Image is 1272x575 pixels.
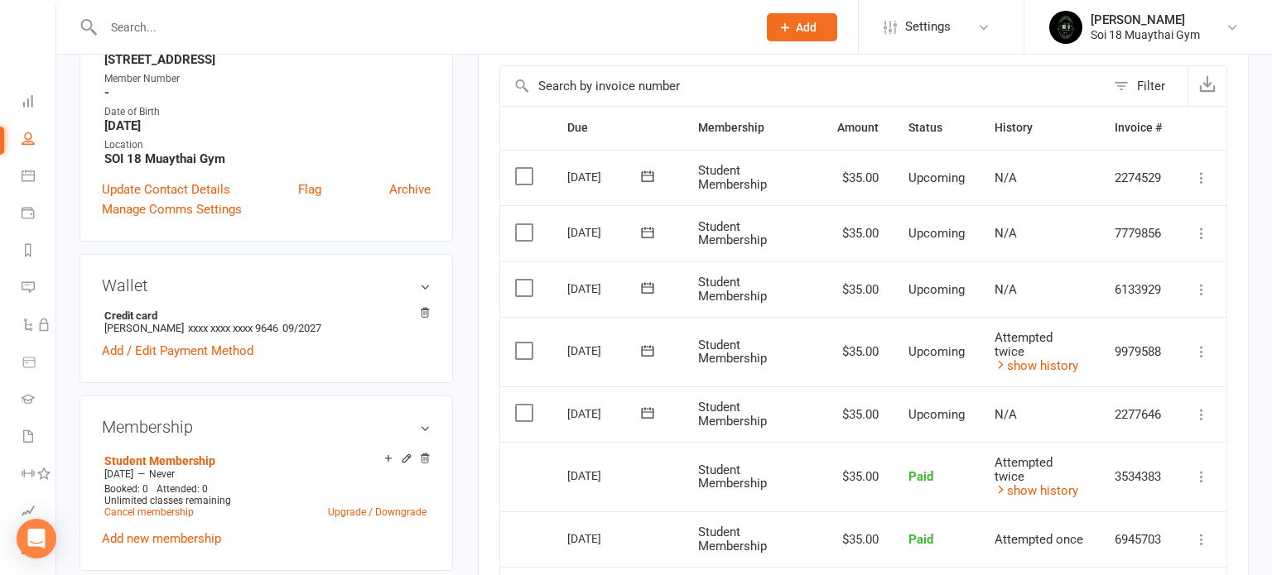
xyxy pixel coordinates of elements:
[822,261,894,318] td: $35.00
[980,107,1100,149] th: History
[698,338,767,367] span: Student Membership
[1091,27,1200,42] div: Soi 18 Muaythai Gym
[905,8,951,46] span: Settings
[22,494,55,531] a: Assessments
[104,468,133,480] span: [DATE]
[22,84,55,122] a: Dashboard
[104,309,422,322] strong: Credit card
[22,233,55,271] a: Reports
[1100,511,1177,568] td: 6945703
[104,52,431,67] strong: [STREET_ADDRESS]
[102,531,221,546] a: Add new membership
[1137,76,1165,96] div: Filter
[1106,66,1188,106] button: Filter
[995,282,1017,297] span: N/A
[767,13,837,41] button: Add
[698,163,767,192] span: Student Membership
[908,170,965,185] span: Upcoming
[1100,317,1177,386] td: 9979588
[99,16,745,39] input: Search...
[822,205,894,261] td: $35.00
[995,455,1053,484] span: Attempted twice
[298,180,321,199] a: Flag
[104,483,148,495] span: Booked: 0
[894,107,980,149] th: Status
[908,226,965,241] span: Upcoming
[1100,205,1177,261] td: 7779856
[908,282,965,297] span: Upcoming
[1100,261,1177,318] td: 6133929
[102,276,431,295] h3: Wallet
[22,159,55,196] a: Calendar
[102,199,242,219] a: Manage Comms Settings
[995,532,1083,547] span: Attempted once
[567,525,643,551] div: [DATE]
[822,386,894,443] td: $35.00
[995,483,1078,498] a: show history
[796,21,817,34] span: Add
[1049,11,1082,44] img: thumb_image1716960047.png
[500,66,1106,106] input: Search by invoice number
[698,400,767,429] span: Student Membership
[104,137,431,153] div: Location
[995,358,1078,373] a: show history
[908,407,965,422] span: Upcoming
[995,330,1053,359] span: Attempted twice
[822,442,894,511] td: $35.00
[567,164,643,189] div: [DATE]
[17,519,56,558] div: Open Intercom Messenger
[157,483,208,495] span: Attended: 0
[100,467,431,481] div: —
[698,462,767,491] span: Student Membership
[995,407,1017,422] span: N/A
[822,107,894,149] th: Amount
[698,219,767,248] span: Student Membership
[683,107,822,149] th: Membership
[22,196,55,233] a: Payments
[104,506,194,518] a: Cancel membership
[188,322,278,334] span: xxxx xxxx xxxx 9646
[908,344,965,359] span: Upcoming
[389,180,431,199] a: Archive
[1100,386,1177,443] td: 2277646
[567,462,643,488] div: [DATE]
[22,122,55,159] a: People
[822,317,894,386] td: $35.00
[1100,442,1177,511] td: 3534383
[908,469,933,484] span: Paid
[567,276,643,301] div: [DATE]
[104,495,231,506] span: Unlimited classes remaining
[822,150,894,206] td: $35.00
[104,85,431,100] strong: -
[567,219,643,245] div: [DATE]
[104,118,431,133] strong: [DATE]
[908,532,933,547] span: Paid
[149,468,175,480] span: Never
[22,345,55,382] a: Product Sales
[995,226,1017,241] span: N/A
[698,275,767,304] span: Student Membership
[1091,12,1200,27] div: [PERSON_NAME]
[1100,150,1177,206] td: 2274529
[104,104,431,120] div: Date of Birth
[698,525,767,553] span: Student Membership
[104,71,431,87] div: Member Number
[104,454,215,467] a: Student Membership
[102,418,431,436] h3: Membership
[102,307,431,337] li: [PERSON_NAME]
[102,180,230,199] a: Update Contact Details
[1100,107,1177,149] th: Invoice #
[995,170,1017,185] span: N/A
[328,506,426,518] a: Upgrade / Downgrade
[102,341,253,361] a: Add / Edit Payment Method
[282,322,321,334] span: 09/2027
[822,511,894,568] td: $35.00
[567,400,643,426] div: [DATE]
[552,107,683,149] th: Due
[104,151,431,166] strong: SOI 18 Muaythai Gym
[567,338,643,363] div: [DATE]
